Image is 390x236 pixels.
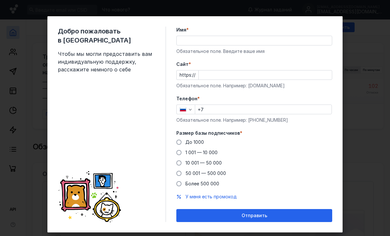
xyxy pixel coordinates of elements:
[242,213,267,218] span: Отправить
[176,27,186,33] span: Имя
[185,139,204,145] span: До 1000
[176,130,240,136] span: Размер базы подписчиков
[176,209,332,222] button: Отправить
[58,50,155,73] span: Чтобы мы могли предоставить вам индивидуальную поддержку, расскажите немного о себе
[185,181,219,186] span: Более 500 000
[58,27,155,45] span: Добро пожаловать в [GEOGRAPHIC_DATA]
[176,61,189,68] span: Cайт
[185,160,222,166] span: 10 001 — 50 000
[176,82,332,89] div: Обязательное поле. Например: [DOMAIN_NAME]
[185,193,237,200] button: У меня есть промокод
[176,95,197,102] span: Телефон
[185,170,226,176] span: 50 001 — 500 000
[176,48,332,55] div: Обязательное поле. Введите ваше имя
[185,194,237,199] span: У меня есть промокод
[185,150,218,155] span: 1 001 — 10 000
[176,117,332,123] div: Обязательное поле. Например: [PHONE_NUMBER]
